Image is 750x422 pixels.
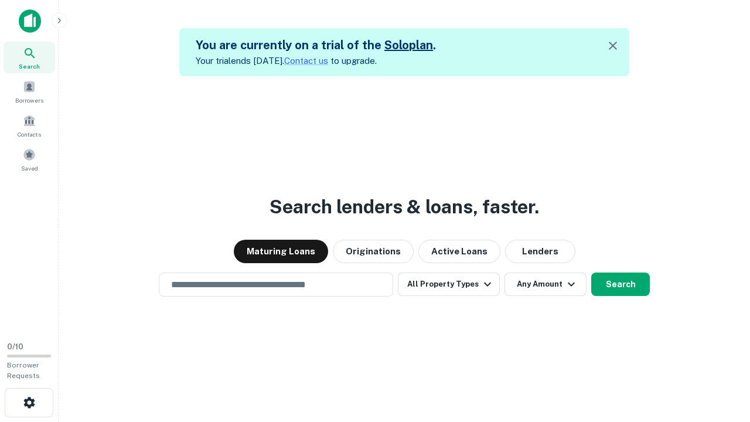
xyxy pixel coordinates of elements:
[19,9,41,33] img: capitalize-icon.png
[19,62,40,71] span: Search
[284,56,328,66] a: Contact us
[4,110,55,141] a: Contacts
[196,54,436,68] p: Your trial ends [DATE]. to upgrade.
[7,361,40,380] span: Borrower Requests
[21,164,38,173] span: Saved
[4,76,55,107] a: Borrowers
[591,273,650,296] button: Search
[691,291,750,347] iframe: Chat Widget
[15,96,43,105] span: Borrowers
[270,193,539,221] h3: Search lenders & loans, faster.
[505,240,575,263] button: Lenders
[7,342,23,351] span: 0 / 10
[234,240,328,263] button: Maturing Loans
[398,273,500,296] button: All Property Types
[4,42,55,73] a: Search
[18,130,41,139] span: Contacts
[418,240,500,263] button: Active Loans
[333,240,414,263] button: Originations
[384,38,433,52] a: Soloplan
[4,144,55,175] a: Saved
[196,36,436,54] h5: You are currently on a trial of the .
[504,273,587,296] button: Any Amount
